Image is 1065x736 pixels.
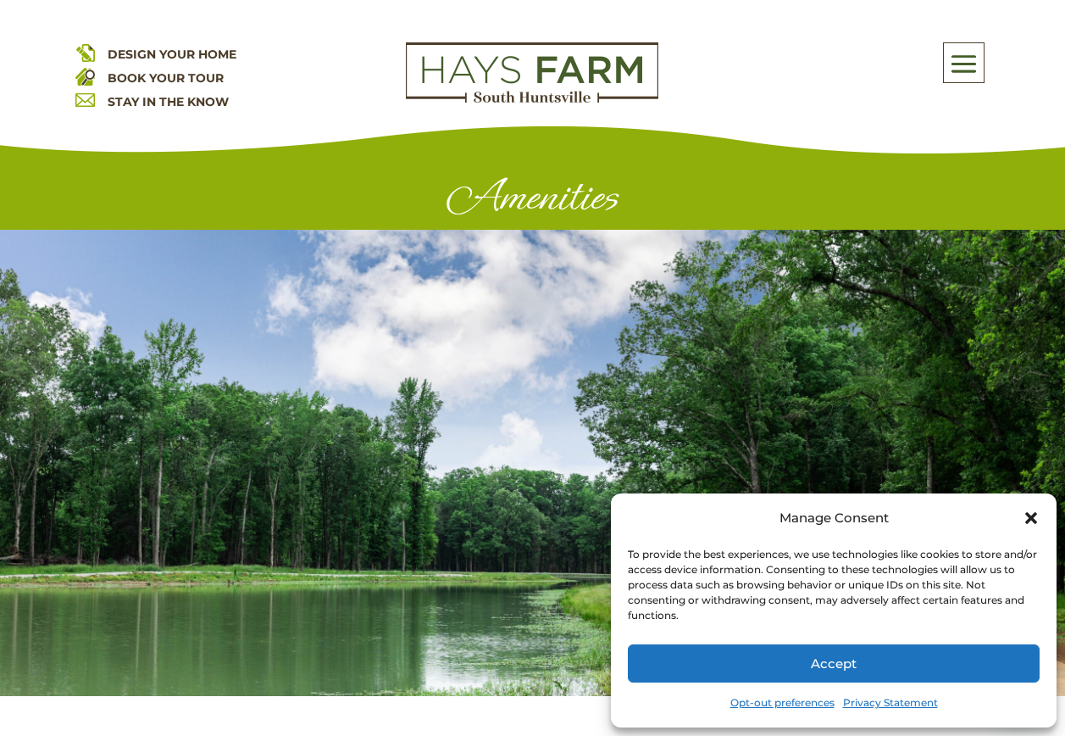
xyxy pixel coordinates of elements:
a: Privacy Statement [843,691,938,715]
a: STAY IN THE KNOW [108,94,229,109]
a: Opt-out preferences [730,691,835,715]
a: hays farm homes huntsville development [406,92,658,107]
div: Manage Consent [779,506,889,530]
img: book your home tour [75,66,95,86]
div: To provide the best experiences, we use technologies like cookies to store and/or access device i... [628,547,1038,623]
button: Accept [628,644,1040,683]
img: Logo [406,42,658,103]
div: Close dialog [1023,510,1040,527]
h1: Amenities [107,171,959,230]
a: BOOK YOUR TOUR [108,70,224,86]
